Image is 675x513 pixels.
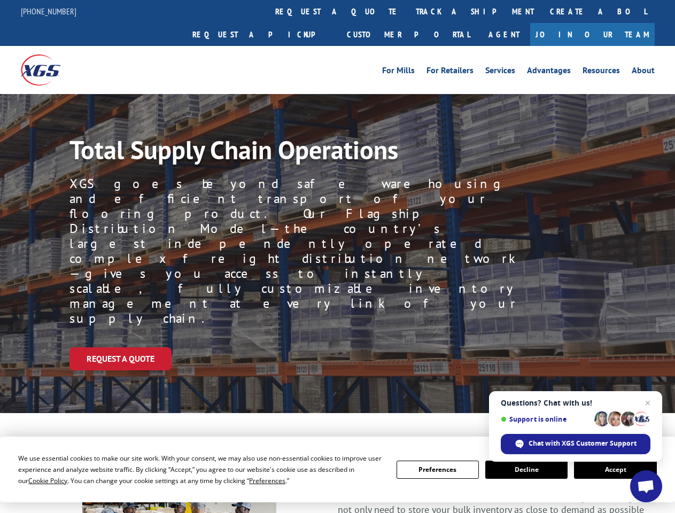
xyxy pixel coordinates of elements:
span: Chat with XGS Customer Support [529,439,637,448]
div: We use essential cookies to make our site work. With your consent, we may also use non-essential ... [18,453,383,486]
span: Support is online [501,415,591,423]
p: XGS goes beyond safe warehousing and efficient transport of your flooring product. Our Flagship D... [69,176,518,326]
a: Resources [583,66,620,78]
a: For Retailers [426,66,474,78]
a: For Mills [382,66,415,78]
a: Open chat [630,470,662,502]
a: [PHONE_NUMBER] [21,6,76,17]
a: Request a pickup [184,23,339,46]
button: Decline [485,461,568,479]
h1: Total Supply Chain Operations [69,137,502,168]
span: Preferences [249,476,285,485]
span: Chat with XGS Customer Support [501,434,650,454]
span: Cookie Policy [28,476,67,485]
a: Request a Quote [69,347,172,370]
button: Preferences [397,461,479,479]
a: Services [485,66,515,78]
a: Join Our Team [530,23,655,46]
a: Advantages [527,66,571,78]
a: About [632,66,655,78]
span: Questions? Chat with us! [501,399,650,407]
a: Customer Portal [339,23,478,46]
button: Accept [574,461,656,479]
a: Agent [478,23,530,46]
